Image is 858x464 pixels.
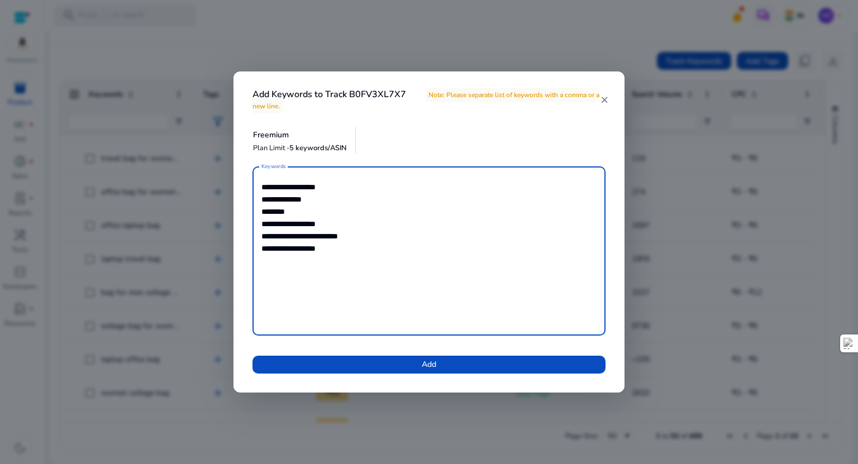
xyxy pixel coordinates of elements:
span: 5 keywords/ASIN [289,143,347,153]
h4: Add Keywords to Track B0FV3XL7X7 [252,89,600,111]
button: Add [252,356,606,374]
h5: Freemium [253,131,347,140]
p: Plan Limit - [253,143,347,154]
mat-icon: close [600,95,609,105]
span: Note: Please separate list of keywords with a comma or a new line. [252,88,599,113]
mat-label: Keywords [261,162,286,170]
span: Add [422,358,436,370]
